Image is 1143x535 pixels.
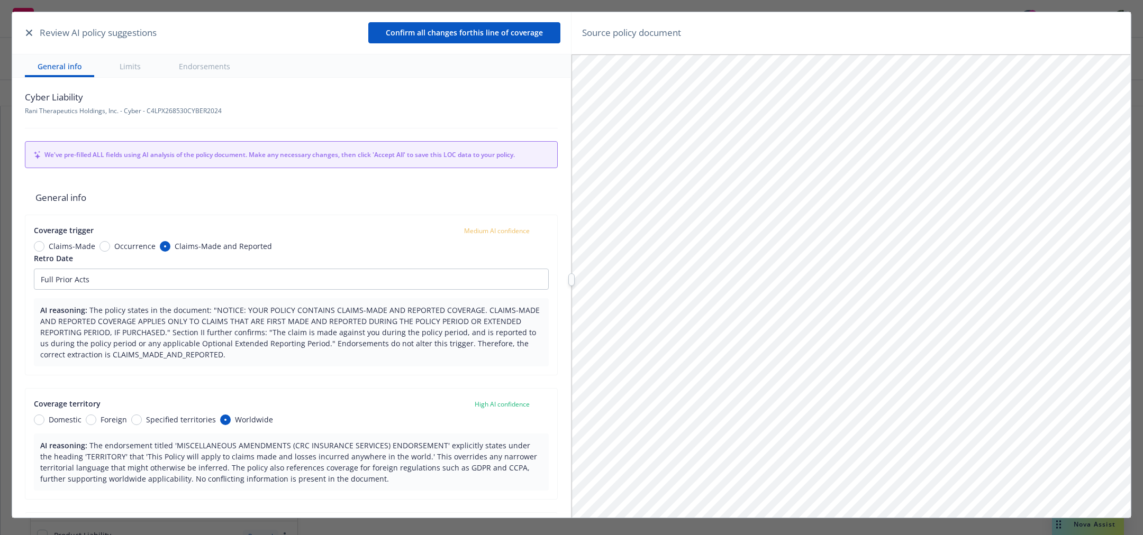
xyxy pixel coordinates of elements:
span: Claims-Made [49,241,95,252]
span: The endorsement titled 'MISCELLANEOUS AMENDMENTS (CRC INSURANCE SERVICES) ENDORSEMENT' explicitly... [40,440,537,484]
span: High AI confidence [475,400,530,409]
span: The policy states in the document: "NOTICE: YOUR POLICY CONTAINS CLAIMS-MADE AND REPORTED COVERAG... [40,305,540,359]
input: Claims-Made [34,241,44,252]
span: Specified territories [146,414,216,425]
span: We've pre-filled ALL fields using AI analysis of the policy document. Make any necessary changes,... [44,150,549,159]
span: Review AI policy suggestions [40,26,157,40]
span: Cyber Liability [25,90,222,104]
span: Worldwide [235,414,273,425]
input: Domestic [34,414,44,425]
span: Domestic [49,414,81,425]
span: General info [25,181,558,215]
span: Claims-Made and Reported [175,241,272,252]
span: Retro Date [34,253,73,263]
span: Source policy document [582,26,681,40]
span: AI reasoning: [40,440,87,450]
input: Foreign [86,414,96,425]
span: Foreign [101,414,127,425]
span: Occurrence [114,241,156,252]
button: Limits [107,54,153,77]
span: Coverage territory [34,399,101,409]
button: Endorsements [166,54,243,77]
span: AI reasoning: [40,305,87,315]
span: Medium AI confidence [464,226,530,235]
button: Confirm all changes forthis line of coverage [368,22,560,43]
button: General info [25,54,94,77]
input: Worldwide [220,414,231,425]
input: Specified territories [131,414,142,425]
span: Rani Therapeutics Holdings, Inc. - Cyber - C4LPX268530CYBER2024 [25,106,222,115]
input: Claims-Made and Reported [160,241,170,252]
input: Occurrence [99,241,110,252]
span: Coverage trigger [34,225,94,235]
